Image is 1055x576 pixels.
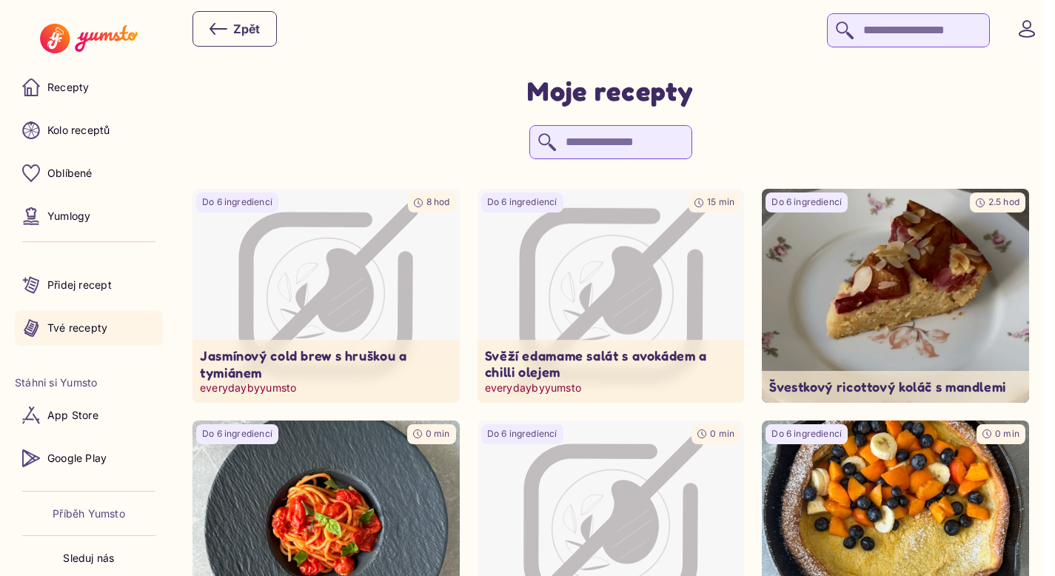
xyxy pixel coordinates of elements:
[53,506,125,521] a: Příběh Yumsto
[47,123,110,138] p: Kolo receptů
[527,74,694,107] h1: Moje recepty
[202,196,272,209] p: Do 6 ingrediencí
[487,196,557,209] p: Do 6 ingrediencí
[15,441,163,476] a: Google Play
[771,196,842,209] p: Do 6 ingrediencí
[478,189,745,403] a: Image not availableDo 6 ingrediencí15 minSvěží edamame salát s avokádem a chilli olejemeverydayby...
[47,451,107,466] p: Google Play
[485,347,737,381] p: Svěží edamame salát s avokádem a chilli olejem
[485,381,737,395] p: everydaybyyumsto
[426,428,450,439] span: 0 min
[47,166,93,181] p: Oblíbené
[47,80,89,95] p: Recepty
[15,398,163,433] a: App Store
[15,155,163,191] a: Oblíbené
[47,278,112,292] p: Přidej recept
[200,381,452,395] p: everydaybyyumsto
[40,24,137,53] img: Yumsto logo
[471,184,751,408] div: Image not available
[707,196,734,207] span: 15 min
[15,198,163,234] a: Yumlogy
[769,378,1022,395] p: Švestkový ricottový koláč s mandlemi
[762,189,1029,403] a: undefinedDo 6 ingrediencí2.5 hodŠvestkový ricottový koláč s mandlemi
[15,267,163,303] a: Přidej recept
[15,113,163,148] a: Kolo receptů
[192,189,460,403] a: Image not availableDo 6 ingrediencí8 hodJasmínový cold brew s hruškou a tymiánemeverydaybyyumsto
[47,209,90,224] p: Yumlogy
[487,428,557,441] p: Do 6 ingrediencí
[15,375,163,390] li: Stáhni si Yumsto
[15,310,163,346] a: Tvé recepty
[47,408,98,423] p: App Store
[202,428,272,441] p: Do 6 ingrediencí
[210,20,260,38] div: Zpět
[15,70,163,105] a: Recepty
[63,551,114,566] p: Sleduj nás
[426,196,450,207] span: 8 hod
[47,321,107,335] p: Tvé recepty
[200,347,452,381] p: Jasmínový cold brew s hruškou a tymiánem
[710,428,734,439] span: 0 min
[995,428,1019,439] span: 0 min
[762,189,1029,403] img: undefined
[192,189,460,403] div: Image not available
[988,196,1019,207] span: 2.5 hod
[192,11,277,47] button: Zpět
[771,428,842,441] p: Do 6 ingrediencí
